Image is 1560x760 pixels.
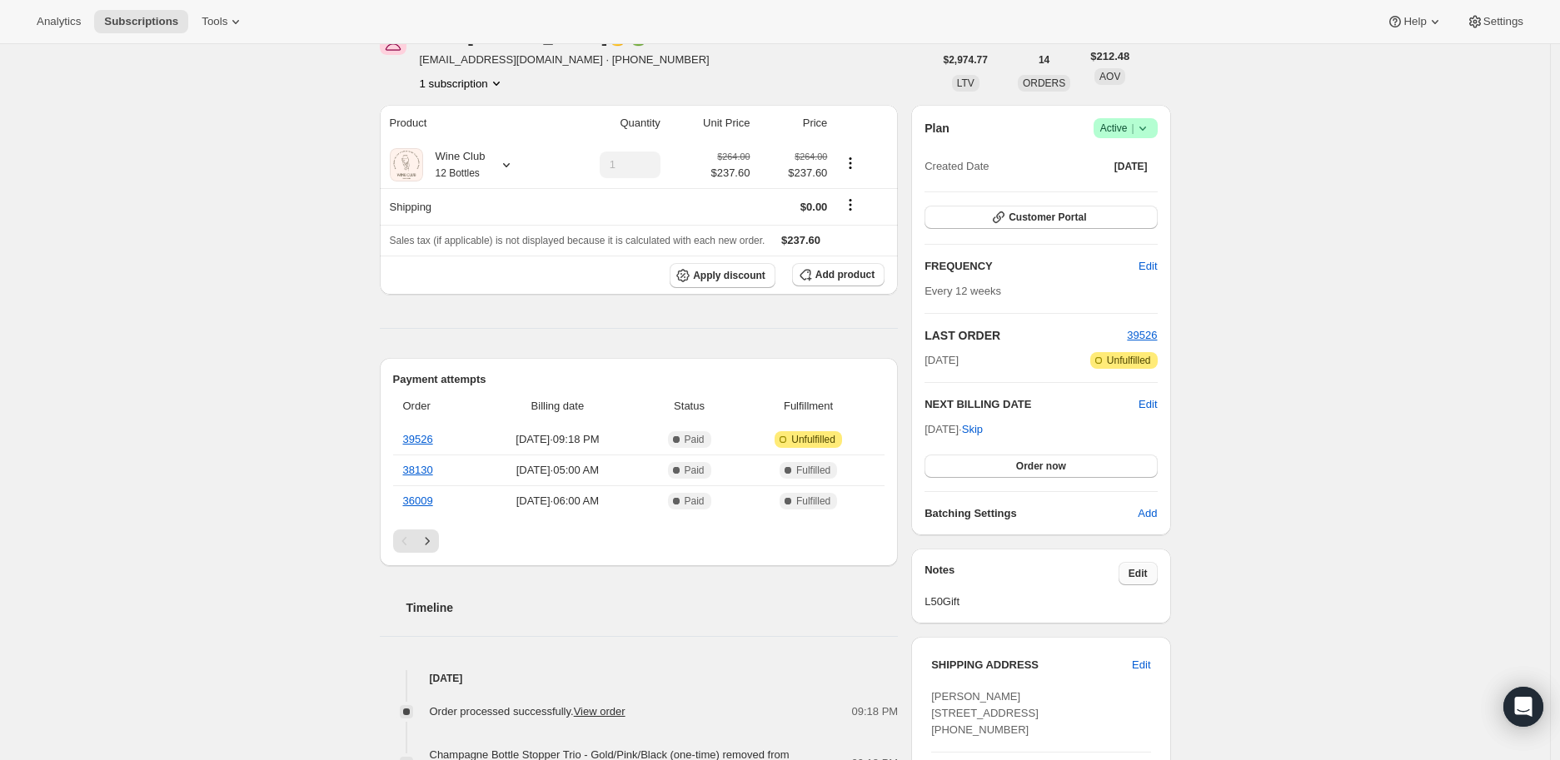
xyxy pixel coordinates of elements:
th: Price [755,105,832,142]
span: [EMAIL_ADDRESS][DOMAIN_NAME] · [PHONE_NUMBER] [420,52,710,68]
a: 36009 [403,494,433,507]
span: Paid [685,433,705,446]
span: Active [1100,120,1151,137]
span: 09:18 PM [852,703,899,720]
span: Paid [685,464,705,477]
button: Add product [792,263,885,286]
span: [DATE] · [925,423,983,435]
span: Customer Portal [1009,211,1086,224]
span: [PERSON_NAME] [STREET_ADDRESS] [PHONE_NUMBER] [931,690,1039,736]
span: Order processed successfully. [430,705,625,718]
button: Tools [192,10,254,33]
span: Tools [202,15,227,28]
span: [DATE] · 06:00 AM [479,493,636,509]
span: [DATE] [925,352,959,369]
div: Jenni [PERSON_NAME]🟡🟢 [420,28,670,45]
button: Apply discount [670,263,775,288]
th: Order [393,388,474,425]
button: Shipping actions [837,196,864,214]
img: product img [390,148,423,181]
a: View order [574,705,625,718]
span: $237.60 [760,165,827,181]
button: Settings [1457,10,1533,33]
span: LTV [957,77,974,89]
span: Add product [815,268,875,281]
h2: NEXT BILLING DATE [925,396,1139,413]
button: Product actions [837,154,864,172]
a: 38130 [403,464,433,476]
small: $264.00 [795,152,827,161]
button: Skip [952,416,993,443]
div: Wine Club [423,148,486,181]
th: Shipping [380,188,554,225]
span: Every 12 weeks [925,285,1001,297]
button: 39526 [1127,327,1157,344]
button: Edit [1122,652,1160,678]
span: Unfulfilled [791,433,835,446]
th: Unit Price [665,105,755,142]
button: $2,974.77 [934,48,998,72]
span: Subscriptions [104,15,178,28]
span: [DATE] · 09:18 PM [479,431,636,448]
span: Paid [685,494,705,508]
h2: Timeline [406,599,899,616]
span: Order now [1016,459,1066,473]
button: Customer Portal [925,206,1157,229]
span: Apply discount [693,269,765,282]
span: Billing date [479,398,636,415]
span: 39526 [1127,329,1157,341]
button: Help [1377,10,1453,33]
div: Open Intercom Messenger [1503,687,1543,727]
span: $2,974.77 [944,53,988,67]
span: | [1131,122,1134,135]
span: $212.48 [1090,48,1129,65]
span: AOV [1099,71,1120,82]
h2: LAST ORDER [925,327,1127,344]
h6: Batching Settings [925,505,1138,522]
span: Fulfilled [796,494,830,508]
span: Settings [1483,15,1523,28]
button: [DATE] [1104,155,1158,178]
h2: Plan [925,120,949,137]
button: Edit [1129,253,1167,280]
button: Order now [925,455,1157,478]
h2: Payment attempts [393,371,885,388]
h4: [DATE] [380,670,899,687]
button: Subscriptions [94,10,188,33]
button: Edit [1119,562,1158,585]
h2: FREQUENCY [925,258,1139,275]
span: Status [646,398,732,415]
span: 14 [1039,53,1049,67]
span: Unfulfilled [1107,354,1151,367]
a: 39526 [403,433,433,445]
span: L50Gift [925,594,1157,610]
span: ORDERS [1023,77,1065,89]
nav: Pagination [393,529,885,553]
span: Skip [962,421,983,438]
button: Analytics [27,10,91,33]
span: $237.60 [710,165,750,181]
span: [DATE] [1114,160,1148,173]
span: $0.00 [800,201,828,213]
span: Edit [1132,657,1150,673]
button: Add [1128,500,1167,527]
span: Edit [1129,567,1148,580]
button: Product actions [420,75,505,92]
button: 14 [1029,48,1059,72]
h3: Notes [925,562,1119,585]
span: Created Date [925,158,989,175]
span: Add [1138,505,1157,522]
span: Help [1403,15,1426,28]
small: $264.00 [717,152,750,161]
button: Next [416,529,439,553]
span: [DATE] · 05:00 AM [479,462,636,479]
th: Product [380,105,554,142]
span: Sales tax (if applicable) is not displayed because it is calculated with each new order. [390,235,765,246]
span: Edit [1139,258,1157,275]
button: Edit [1139,396,1157,413]
th: Quantity [554,105,665,142]
small: 12 Bottles [436,167,480,179]
span: Analytics [37,15,81,28]
h3: SHIPPING ADDRESS [931,657,1132,673]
